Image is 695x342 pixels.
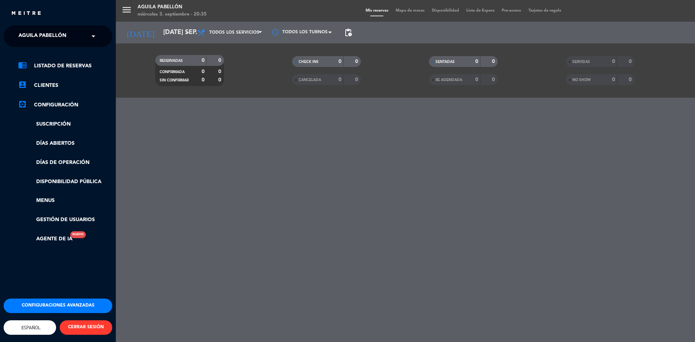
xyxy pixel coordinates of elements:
a: Días abiertos [18,139,112,148]
a: Agente de IANuevo [18,235,72,243]
a: Configuración [18,101,112,109]
span: Español [20,325,41,330]
a: account_boxClientes [18,81,112,90]
a: Menus [18,197,112,205]
i: account_box [18,80,27,89]
button: Configuraciones avanzadas [4,299,112,313]
button: CERRAR SESIÓN [60,320,112,335]
a: Suscripción [18,120,112,128]
a: Gestión de usuarios [18,216,112,224]
i: chrome_reader_mode [18,61,27,69]
span: Aguila Pabellón [18,29,66,44]
i: settings_applications [18,100,27,109]
span: pending_actions [344,28,353,37]
img: MEITRE [11,11,42,16]
a: chrome_reader_modeListado de Reservas [18,62,112,70]
div: Nuevo [70,231,86,238]
a: Disponibilidad pública [18,178,112,186]
a: Días de Operación [18,159,112,167]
